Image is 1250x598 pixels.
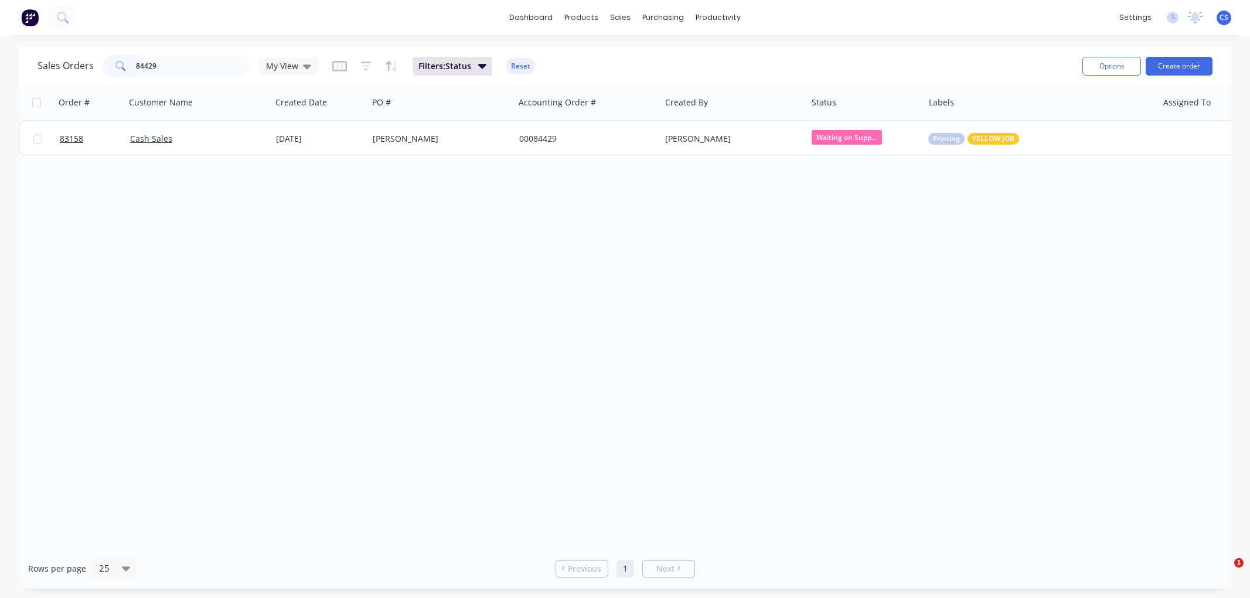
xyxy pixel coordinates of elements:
[568,563,601,575] span: Previous
[28,563,86,575] span: Rows per page
[812,130,882,145] span: Waiting on Supp...
[1234,558,1244,568] span: 1
[928,133,1019,145] button: PrintingYELLOW JOB
[1113,9,1157,26] div: settings
[558,9,604,26] div: products
[266,60,298,72] span: My View
[276,133,363,145] div: [DATE]
[129,97,193,108] div: Customer Name
[551,560,700,578] ul: Pagination
[519,133,649,145] div: 00084429
[812,97,836,108] div: Status
[604,9,636,26] div: sales
[1163,97,1211,108] div: Assigned To
[636,9,690,26] div: purchasing
[690,9,747,26] div: productivity
[656,563,675,575] span: Next
[60,133,83,145] span: 83158
[665,133,795,145] div: [PERSON_NAME]
[1210,558,1238,586] iframe: Intercom live chat
[665,97,708,108] div: Created By
[418,60,471,72] span: Filters: Status
[617,560,634,578] a: Page 1 is your current page
[972,133,1014,145] span: YELLOW JOB
[1146,57,1212,76] button: Create order
[929,97,954,108] div: Labels
[519,97,596,108] div: Accounting Order #
[556,563,608,575] a: Previous page
[59,97,90,108] div: Order #
[413,57,492,76] button: Filters:Status
[933,133,960,145] span: Printing
[503,9,558,26] a: dashboard
[38,60,94,71] h1: Sales Orders
[1220,12,1228,23] span: CS
[1082,57,1141,76] button: Options
[372,97,391,108] div: PO #
[373,133,503,145] div: [PERSON_NAME]
[60,121,130,156] a: 83158
[643,563,694,575] a: Next page
[506,58,535,74] button: Reset
[275,97,327,108] div: Created Date
[130,133,172,144] a: Cash Sales
[136,54,250,78] input: Search...
[21,9,39,26] img: Factory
